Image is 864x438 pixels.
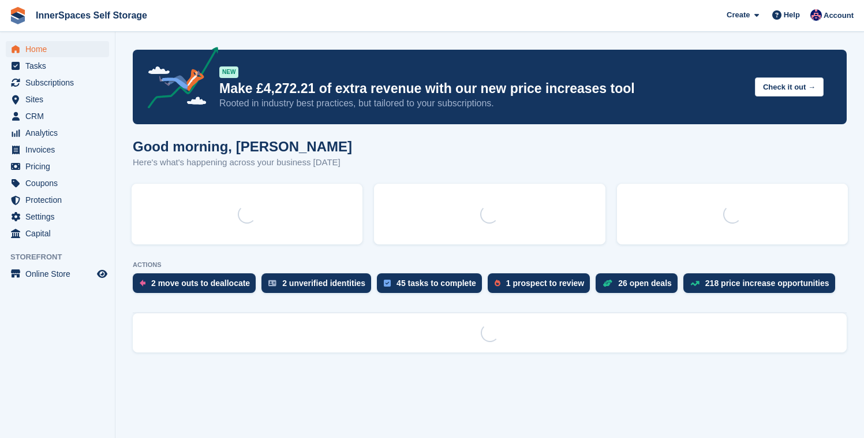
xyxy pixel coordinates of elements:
[6,192,109,208] a: menu
[495,280,500,287] img: prospect-51fa495bee0391a8d652442698ab0144808aea92771e9ea1ae160a38d050c398.svg
[755,77,824,96] button: Check it out →
[9,7,27,24] img: stora-icon-8386f47178a22dfd0bd8f6a31ec36ba5ce8667c1dd55bd0f319d3a0aa187defe.svg
[6,158,109,175] a: menu
[6,142,109,158] a: menu
[261,273,377,299] a: 2 unverified identities
[6,175,109,191] a: menu
[377,273,488,299] a: 45 tasks to complete
[6,75,109,91] a: menu
[133,156,352,169] p: Here's what's happening across your business [DATE]
[397,279,476,288] div: 45 tasks to complete
[810,9,822,21] img: Dominic Hampson
[133,261,847,269] p: ACTIONS
[219,80,746,97] p: Make £4,272.21 of extra revenue with our new price increases tool
[25,175,95,191] span: Coupons
[824,10,854,21] span: Account
[6,125,109,141] a: menu
[705,279,829,288] div: 218 price increase opportunities
[25,108,95,124] span: CRM
[6,209,109,225] a: menu
[506,279,584,288] div: 1 prospect to review
[784,9,800,21] span: Help
[6,91,109,107] a: menu
[25,41,95,57] span: Home
[25,58,95,74] span: Tasks
[95,267,109,281] a: Preview store
[25,266,95,282] span: Online Store
[488,273,596,299] a: 1 prospect to review
[151,279,250,288] div: 2 move outs to deallocate
[25,142,95,158] span: Invoices
[25,225,95,242] span: Capital
[727,9,750,21] span: Create
[690,281,700,286] img: price_increase_opportunities-93ffe204e8149a01c8c9dc8f82e8f89637d9d84a8eef4429ea346261dce0b2c0.svg
[282,279,365,288] div: 2 unverified identities
[133,139,352,154] h1: Good morning, [PERSON_NAME]
[10,251,115,263] span: Storefront
[6,41,109,57] a: menu
[683,273,841,299] a: 218 price increase opportunities
[6,225,109,242] a: menu
[25,125,95,141] span: Analytics
[25,91,95,107] span: Sites
[596,273,683,299] a: 26 open deals
[268,280,276,287] img: verify_identity-adf6edd0f0f0b5bbfe63781bf79b02c33cf7c696d77639b501bdc392416b5a36.svg
[384,280,391,287] img: task-75834270c22a3079a89374b754ae025e5fb1db73e45f91037f5363f120a921f8.svg
[25,192,95,208] span: Protection
[25,209,95,225] span: Settings
[6,108,109,124] a: menu
[219,66,238,78] div: NEW
[618,279,672,288] div: 26 open deals
[133,273,261,299] a: 2 move outs to deallocate
[140,280,145,287] img: move_outs_to_deallocate_icon-f764333ba52eb49d3ac5e1228854f67142a1ed5810a6f6cc68b1a99e826820c5.svg
[138,47,219,113] img: price-adjustments-announcement-icon-8257ccfd72463d97f412b2fc003d46551f7dbcb40ab6d574587a9cd5c0d94...
[6,58,109,74] a: menu
[31,6,152,25] a: InnerSpaces Self Storage
[603,279,612,287] img: deal-1b604bf984904fb50ccaf53a9ad4b4a5d6e5aea283cecdc64d6e3604feb123c2.svg
[6,266,109,282] a: menu
[25,75,95,91] span: Subscriptions
[25,158,95,175] span: Pricing
[219,97,746,110] p: Rooted in industry best practices, but tailored to your subscriptions.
